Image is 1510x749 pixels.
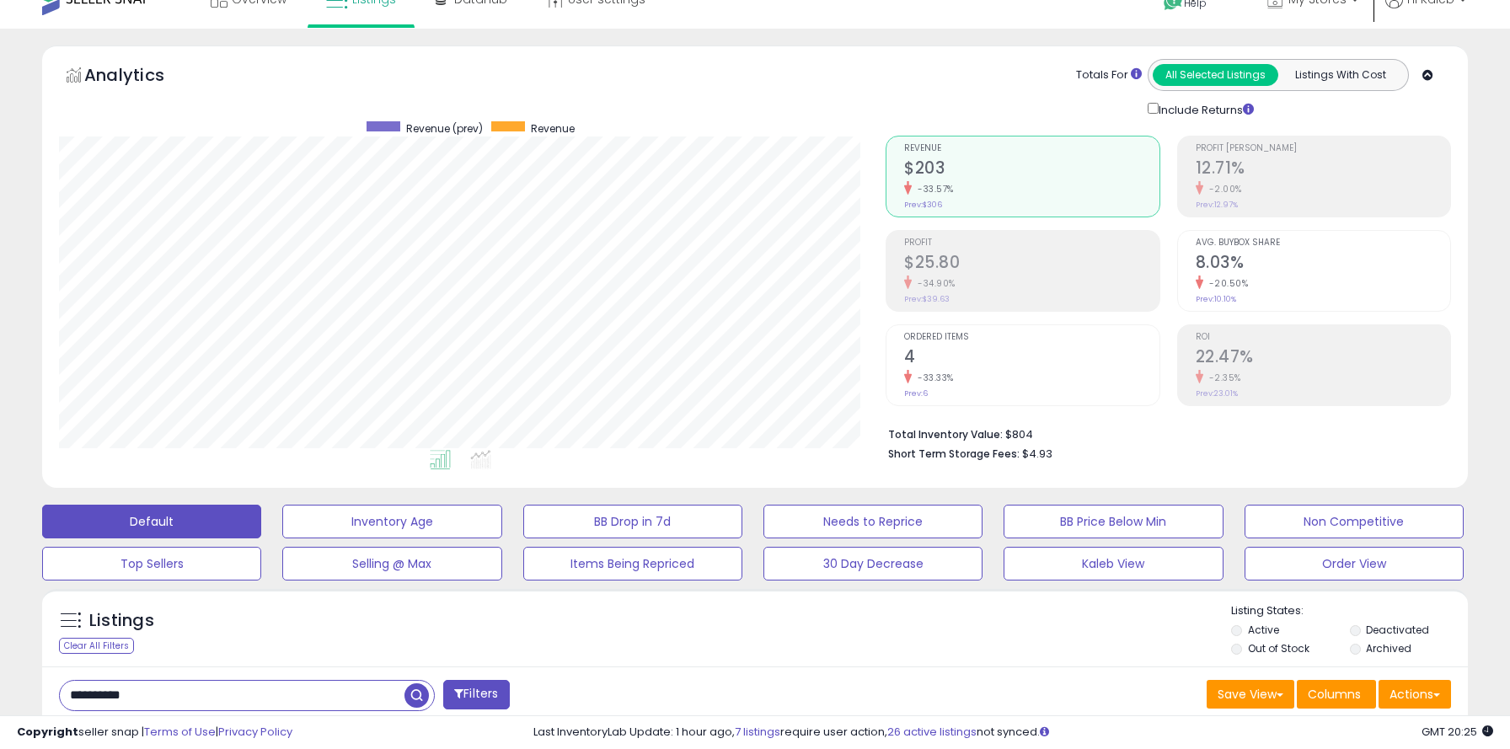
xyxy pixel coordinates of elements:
[523,505,742,538] button: BB Drop in 7d
[763,505,983,538] button: Needs to Reprice
[1196,388,1238,399] small: Prev: 23.01%
[1308,686,1361,703] span: Columns
[1231,603,1468,619] p: Listing States:
[17,724,78,740] strong: Copyright
[533,725,1493,741] div: Last InventoryLab Update: 1 hour ago, require user action, not synced.
[1004,505,1223,538] button: BB Price Below Min
[904,333,1159,342] span: Ordered Items
[904,347,1159,370] h2: 4
[1203,372,1241,384] small: -2.35%
[1248,623,1279,637] label: Active
[904,200,942,210] small: Prev: $306
[904,158,1159,181] h2: $203
[1366,623,1429,637] label: Deactivated
[912,372,954,384] small: -33.33%
[1248,641,1309,655] label: Out of Stock
[1196,158,1450,181] h2: 12.71%
[1196,333,1450,342] span: ROI
[904,238,1159,248] span: Profit
[17,725,292,741] div: seller snap | |
[218,724,292,740] a: Privacy Policy
[1297,680,1376,709] button: Columns
[1203,183,1242,195] small: -2.00%
[443,680,509,709] button: Filters
[1076,67,1142,83] div: Totals For
[1379,680,1451,709] button: Actions
[904,388,928,399] small: Prev: 6
[912,277,956,290] small: -34.90%
[1207,680,1294,709] button: Save View
[1135,99,1274,119] div: Include Returns
[84,63,197,91] h5: Analytics
[904,144,1159,153] span: Revenue
[1203,277,1249,290] small: -20.50%
[59,638,134,654] div: Clear All Filters
[89,609,154,633] h5: Listings
[735,724,780,740] a: 7 listings
[42,505,261,538] button: Default
[888,447,1020,461] b: Short Term Storage Fees:
[1022,446,1052,462] span: $4.93
[1004,547,1223,580] button: Kaleb View
[904,294,950,304] small: Prev: $39.63
[904,253,1159,276] h2: $25.80
[282,547,501,580] button: Selling @ Max
[1245,505,1464,538] button: Non Competitive
[763,547,983,580] button: 30 Day Decrease
[1196,294,1236,304] small: Prev: 10.10%
[912,183,954,195] small: -33.57%
[887,724,977,740] a: 26 active listings
[1277,64,1403,86] button: Listings With Cost
[888,423,1438,443] li: $804
[42,547,261,580] button: Top Sellers
[282,505,501,538] button: Inventory Age
[1366,641,1411,655] label: Archived
[1196,238,1450,248] span: Avg. Buybox Share
[1245,547,1464,580] button: Order View
[1196,144,1450,153] span: Profit [PERSON_NAME]
[523,547,742,580] button: Items Being Repriced
[1196,253,1450,276] h2: 8.03%
[1196,347,1450,370] h2: 22.47%
[888,427,1003,441] b: Total Inventory Value:
[531,121,575,136] span: Revenue
[1153,64,1278,86] button: All Selected Listings
[144,724,216,740] a: Terms of Use
[1196,200,1238,210] small: Prev: 12.97%
[1422,724,1493,740] span: 2025-09-16 20:25 GMT
[406,121,483,136] span: Revenue (prev)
